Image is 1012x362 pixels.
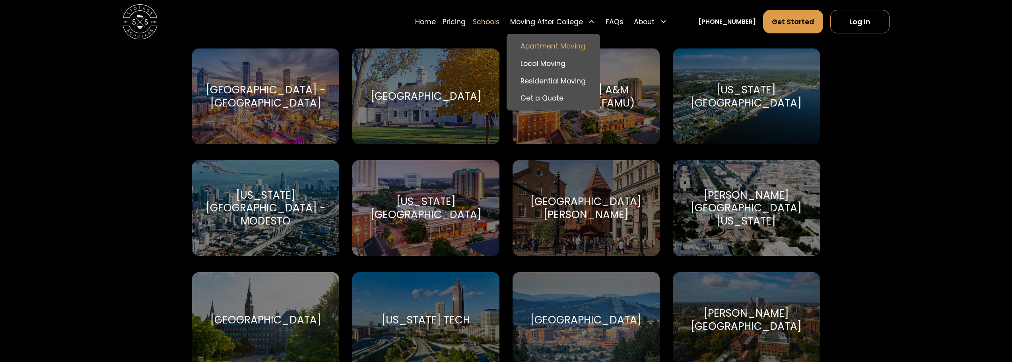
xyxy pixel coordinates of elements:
div: Moving After College [510,17,583,27]
div: [PERSON_NAME][GEOGRAPHIC_DATA] [683,307,809,333]
a: Go to selected school [352,160,499,256]
div: [US_STATE][GEOGRAPHIC_DATA] [363,195,489,221]
a: Go to selected school [352,48,499,144]
div: [GEOGRAPHIC_DATA] [371,90,482,103]
a: Go to selected school [673,48,820,144]
a: Residential Moving [510,72,596,90]
a: Apartment Moving [510,37,596,55]
a: FAQs [606,10,624,34]
div: Moving After College [507,10,598,34]
a: Pricing [443,10,466,34]
div: [PERSON_NAME][GEOGRAPHIC_DATA][US_STATE] [683,189,809,228]
a: Local Moving [510,55,596,72]
div: [GEOGRAPHIC_DATA][PERSON_NAME] [523,195,649,221]
a: [PHONE_NUMBER] [698,17,756,26]
a: Get a Quote [510,90,596,107]
a: Schools [473,10,500,34]
div: [US_STATE][GEOGRAPHIC_DATA] - Modesto [203,189,329,228]
a: Go to selected school [192,48,339,144]
div: [US_STATE] Tech [382,314,470,327]
div: About [634,17,655,27]
img: Storage Scholars main logo [122,4,157,39]
nav: Moving After College [507,34,600,110]
a: Log In [830,10,890,33]
a: Go to selected school [673,160,820,256]
a: Go to selected school [192,160,339,256]
div: [GEOGRAPHIC_DATA] - [GEOGRAPHIC_DATA] [203,83,329,110]
div: [GEOGRAPHIC_DATA] [210,314,321,327]
a: Home [415,10,436,34]
a: Go to selected school [513,160,660,256]
div: [US_STATE][GEOGRAPHIC_DATA] [683,83,809,110]
div: [GEOGRAPHIC_DATA] [530,314,641,327]
div: About [631,10,670,34]
a: Get Started [763,10,824,33]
